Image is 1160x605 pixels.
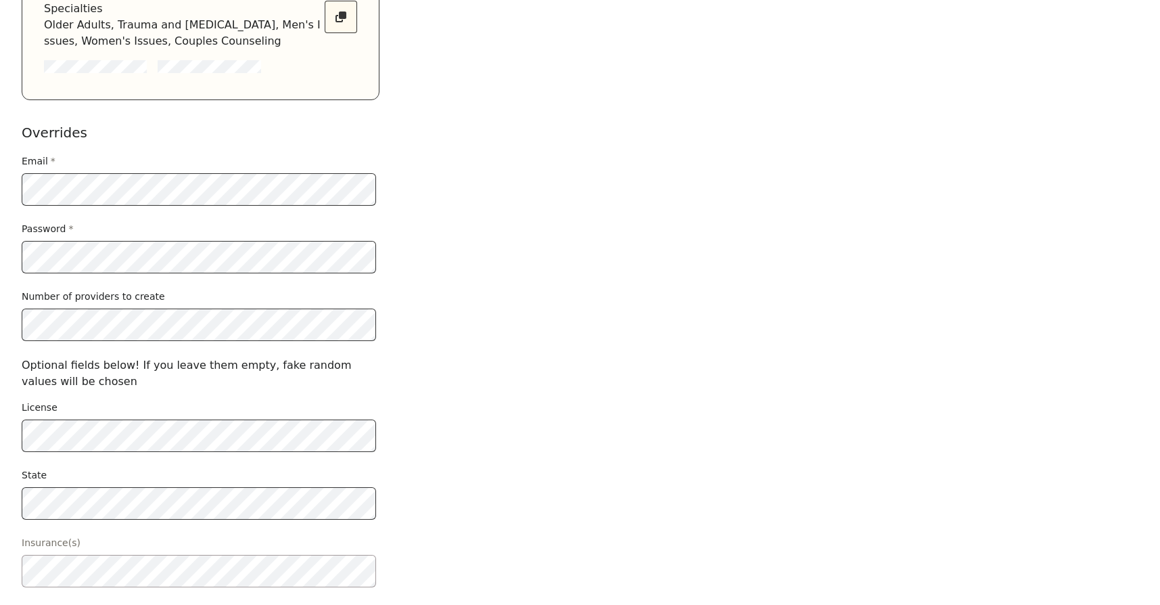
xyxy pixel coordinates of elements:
label: Password [22,222,73,236]
div: Overrides [22,122,379,143]
div: Older Adults, Trauma and [MEDICAL_DATA], Men's Issues, Women's Issues, Couples Counseling [44,17,325,49]
label: Number of providers to create [22,290,165,303]
label: Insurance(s) [22,536,80,550]
label: Email [22,154,55,168]
div: Specialties [44,1,325,17]
button: open menu [22,555,376,587]
label: State [22,468,47,482]
button: Copy text [325,1,357,33]
button: open menu [22,487,376,520]
label: License [22,401,57,414]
